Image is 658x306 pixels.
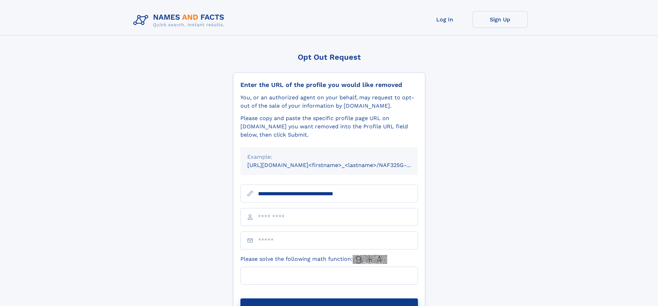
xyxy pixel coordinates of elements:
label: Please solve the following math function: [240,255,387,264]
a: Log In [417,11,473,28]
div: Example: [247,153,411,161]
div: You, or an authorized agent on your behalf, may request to opt-out of the sale of your informatio... [240,93,418,110]
a: Sign Up [473,11,528,28]
img: Logo Names and Facts [131,11,230,30]
div: Enter the URL of the profile you would like removed [240,81,418,89]
div: Opt Out Request [233,53,425,61]
small: [URL][DOMAIN_NAME]<firstname>_<lastname>/NAF325G-xxxxxxxx [247,162,431,168]
div: Please copy and paste the specific profile page URL on [DOMAIN_NAME] you want removed into the Pr... [240,114,418,139]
